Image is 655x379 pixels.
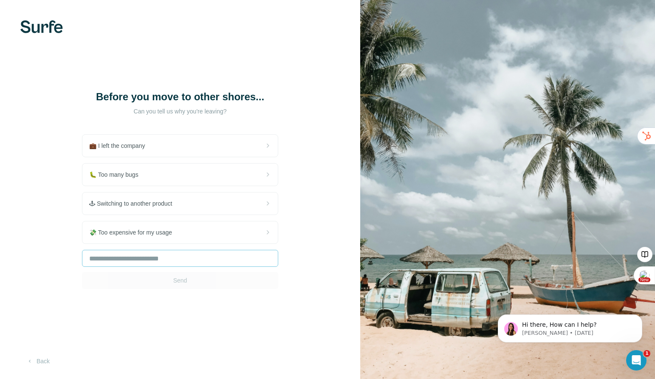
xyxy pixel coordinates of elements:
[20,354,56,369] button: Back
[89,199,179,208] span: 🕹 Switching to another product
[644,350,650,357] span: 1
[89,141,152,150] span: 💼 I left the company
[89,228,179,237] span: 💸 Too expensive for my usage
[485,297,655,356] iframe: Intercom notifications message
[20,20,63,33] img: Surfe's logo
[95,90,265,104] h1: Before you move to other shores...
[95,107,265,116] p: Can you tell us why you're leaving?
[89,170,145,179] span: 🐛 Too many bugs
[626,350,647,371] iframe: Intercom live chat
